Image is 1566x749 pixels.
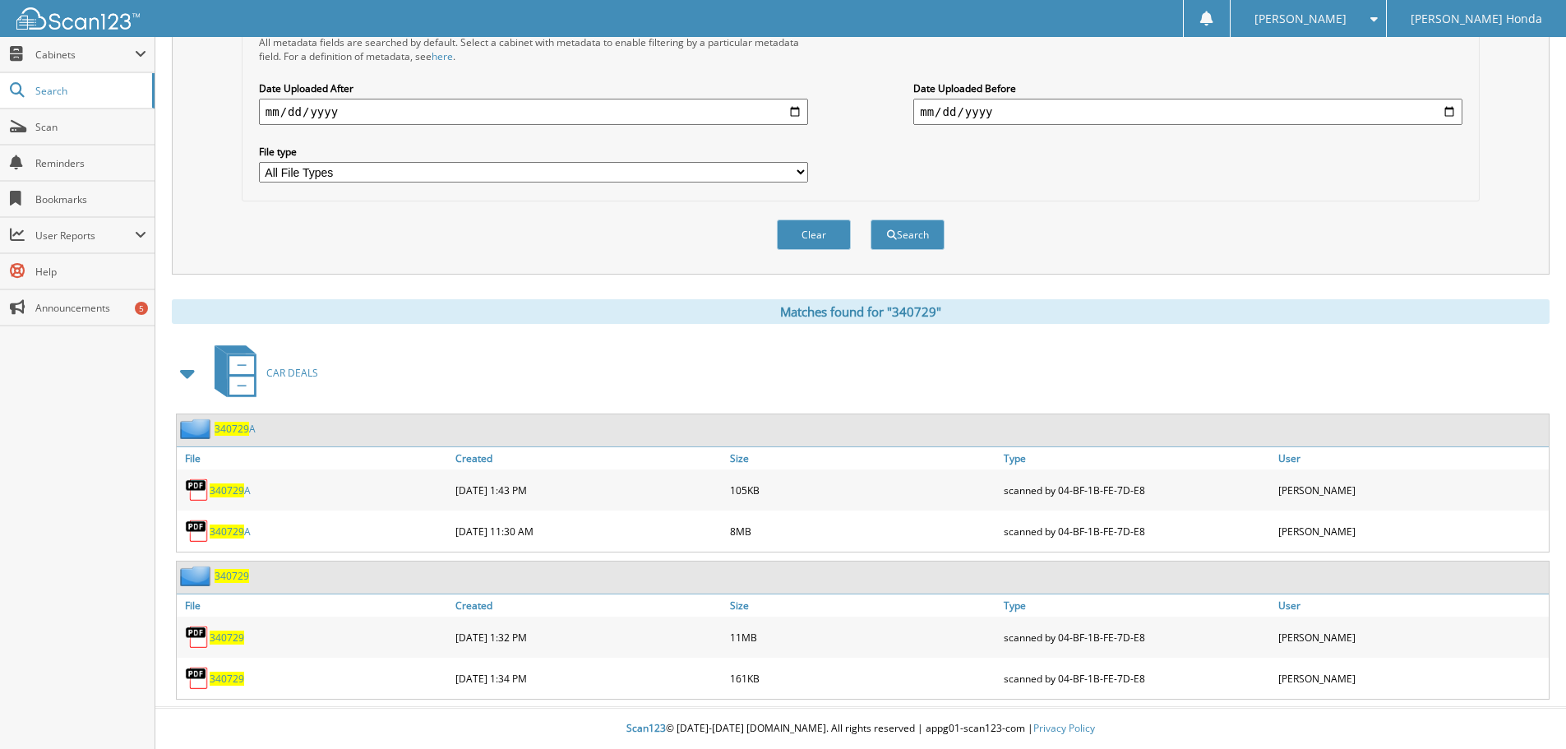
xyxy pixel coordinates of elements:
a: Size [726,447,1000,469]
img: PDF.png [185,625,210,650]
input: start [259,99,808,125]
a: File [177,594,451,617]
a: Privacy Policy [1033,721,1095,735]
a: Created [451,447,726,469]
img: scan123-logo-white.svg [16,7,140,30]
div: 5 [135,302,148,315]
div: Matches found for "340729" [172,299,1550,324]
div: All metadata fields are searched by default. Select a cabinet with metadata to enable filtering b... [259,35,808,63]
span: Scan [35,120,146,134]
div: 11MB [726,621,1000,654]
a: Type [1000,594,1274,617]
span: Announcements [35,301,146,315]
a: 340729 [210,672,244,686]
a: 340729A [215,422,256,436]
div: [DATE] 1:32 PM [451,621,726,654]
div: 105KB [726,474,1000,506]
a: User [1274,447,1549,469]
a: 340729A [210,525,251,539]
div: 161KB [726,662,1000,695]
button: Search [871,220,945,250]
span: [PERSON_NAME] Honda [1411,14,1542,24]
img: folder2.png [180,418,215,439]
div: 8MB [726,515,1000,548]
img: PDF.png [185,519,210,543]
div: [PERSON_NAME] [1274,621,1549,654]
a: 340729A [210,483,251,497]
button: Clear [777,220,851,250]
label: Date Uploaded Before [913,81,1462,95]
div: scanned by 04-BF-1B-FE-7D-E8 [1000,662,1274,695]
div: [DATE] 1:43 PM [451,474,726,506]
label: Date Uploaded After [259,81,808,95]
span: Reminders [35,156,146,170]
div: [PERSON_NAME] [1274,474,1549,506]
span: Search [35,84,144,98]
a: File [177,447,451,469]
span: 340729 [210,483,244,497]
a: 340729 [210,631,244,645]
a: 340729 [215,569,249,583]
a: Created [451,594,726,617]
img: folder2.png [180,566,215,586]
input: end [913,99,1462,125]
div: [PERSON_NAME] [1274,662,1549,695]
a: User [1274,594,1549,617]
span: User Reports [35,229,135,243]
span: Scan123 [626,721,666,735]
span: Help [35,265,146,279]
a: Size [726,594,1000,617]
a: here [432,49,453,63]
img: PDF.png [185,478,210,502]
div: scanned by 04-BF-1B-FE-7D-E8 [1000,515,1274,548]
div: [DATE] 11:30 AM [451,515,726,548]
span: CAR DEALS [266,366,318,380]
div: [PERSON_NAME] [1274,515,1549,548]
span: 340729 [215,422,249,436]
span: 340729 [210,525,244,539]
span: Bookmarks [35,192,146,206]
iframe: Chat Widget [1484,670,1566,749]
label: File type [259,145,808,159]
div: [DATE] 1:34 PM [451,662,726,695]
div: © [DATE]-[DATE] [DOMAIN_NAME]. All rights reserved | appg01-scan123-com | [155,709,1566,749]
div: scanned by 04-BF-1B-FE-7D-E8 [1000,474,1274,506]
span: [PERSON_NAME] [1254,14,1347,24]
div: scanned by 04-BF-1B-FE-7D-E8 [1000,621,1274,654]
img: PDF.png [185,666,210,691]
a: Type [1000,447,1274,469]
span: Cabinets [35,48,135,62]
a: CAR DEALS [205,340,318,405]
